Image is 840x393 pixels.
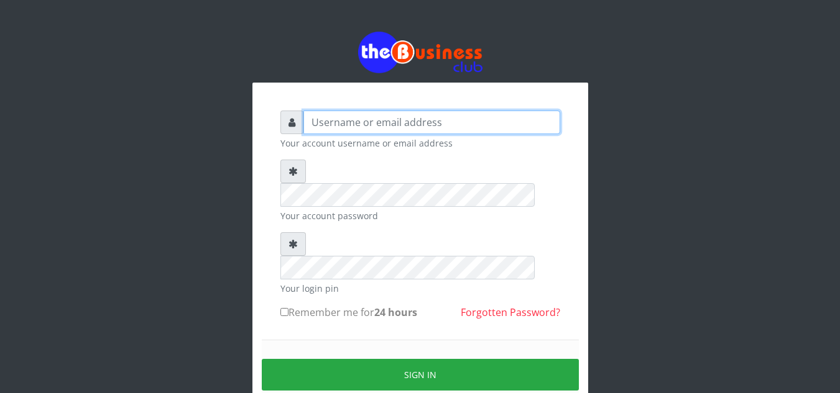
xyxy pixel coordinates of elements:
[280,305,417,320] label: Remember me for
[280,209,560,222] small: Your account password
[461,305,560,319] a: Forgotten Password?
[303,111,560,134] input: Username or email address
[280,282,560,295] small: Your login pin
[280,137,560,150] small: Your account username or email address
[280,308,288,316] input: Remember me for24 hours
[262,359,579,391] button: Sign in
[374,305,417,319] b: 24 hours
